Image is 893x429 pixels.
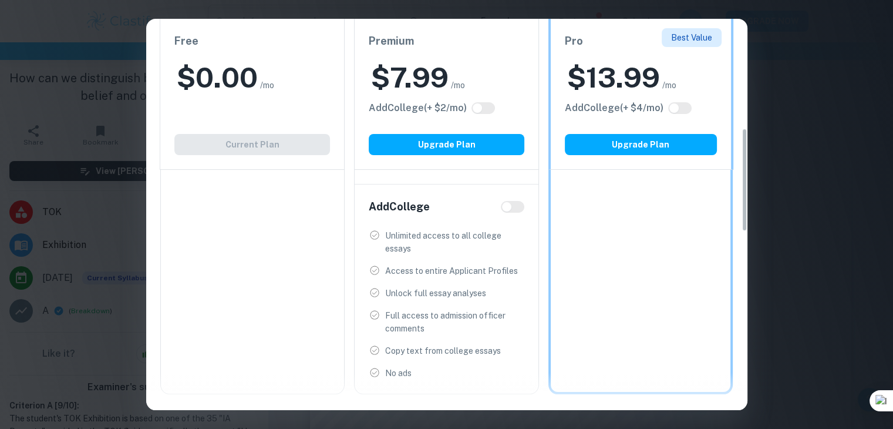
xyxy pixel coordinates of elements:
h2: $ 7.99 [371,59,449,96]
span: /mo [451,79,465,92]
h2: $ 13.99 [567,59,660,96]
span: /mo [260,79,274,92]
p: No ads [385,367,412,380]
h6: Click to see all the additional College features. [369,101,467,115]
p: Full access to admission officer comments [385,309,524,335]
p: Best Value [671,31,712,44]
h2: $ 0.00 [177,59,258,96]
h6: Pro [565,33,717,49]
h6: Premium [369,33,524,49]
p: Unlimited access to all college essays [385,229,524,255]
button: Upgrade Plan [565,134,717,155]
h6: Free [174,33,330,49]
p: Copy text from college essays [385,344,501,357]
button: Upgrade Plan [369,134,524,155]
h6: Click to see all the additional College features. [565,101,663,115]
p: Unlock full essay analyses [385,287,486,300]
span: /mo [662,79,676,92]
h6: Add College [369,199,430,215]
p: Access to entire Applicant Profiles [385,264,518,277]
